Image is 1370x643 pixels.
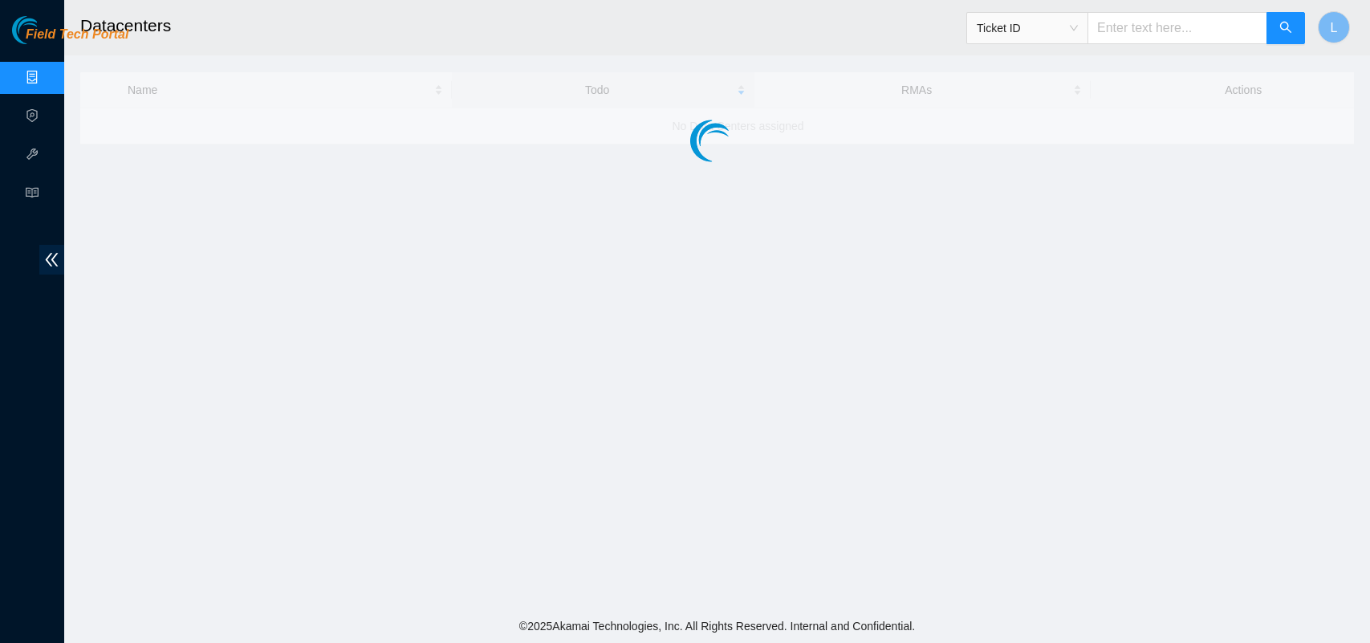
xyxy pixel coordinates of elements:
span: Field Tech Portal [26,27,128,43]
img: Akamai Technologies [12,16,81,44]
input: Enter text here... [1087,12,1267,44]
button: L [1318,11,1350,43]
span: L [1331,18,1338,38]
span: read [26,179,39,211]
span: search [1279,21,1292,36]
span: Ticket ID [977,16,1078,40]
a: Akamai TechnologiesField Tech Portal [12,29,128,50]
span: double-left [39,245,64,275]
footer: © 2025 Akamai Technologies, Inc. All Rights Reserved. Internal and Confidential. [64,609,1370,643]
button: search [1266,12,1305,44]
